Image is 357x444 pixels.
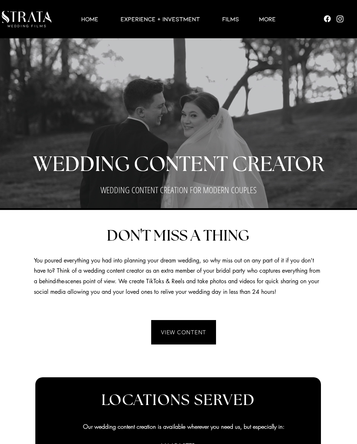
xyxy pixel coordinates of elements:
[161,329,206,336] span: VIEW CONTENT
[2,11,51,27] img: LUX STRATA TEST_edited.png
[69,15,288,23] nav: Site
[83,422,285,431] span: Our wedding content creation is available wherever you need us, but especially in:
[34,257,320,296] span: You poured everything you had into planning your dream wedding, so why miss out on any part of it...
[33,155,324,175] span: WEDDING CONTENT CREATOR
[142,228,249,244] span: T MISS A THING
[151,320,216,344] a: VIEW CONTENT
[101,184,256,196] span: WEDDING CONTENT CREATION FOR MODERN COUPLES
[255,15,279,23] p: More
[107,228,140,244] span: DON
[219,15,243,23] p: Films
[72,15,108,23] a: HOME
[323,14,345,23] ul: Social Bar
[101,393,255,408] span: LOCATIONS SERVED
[140,226,142,245] span: '
[212,15,249,23] a: Films
[117,15,204,23] p: EXPERIENCE + INVESTMENT
[78,15,102,23] p: HOME
[108,15,212,23] a: EXPERIENCE + INVESTMENT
